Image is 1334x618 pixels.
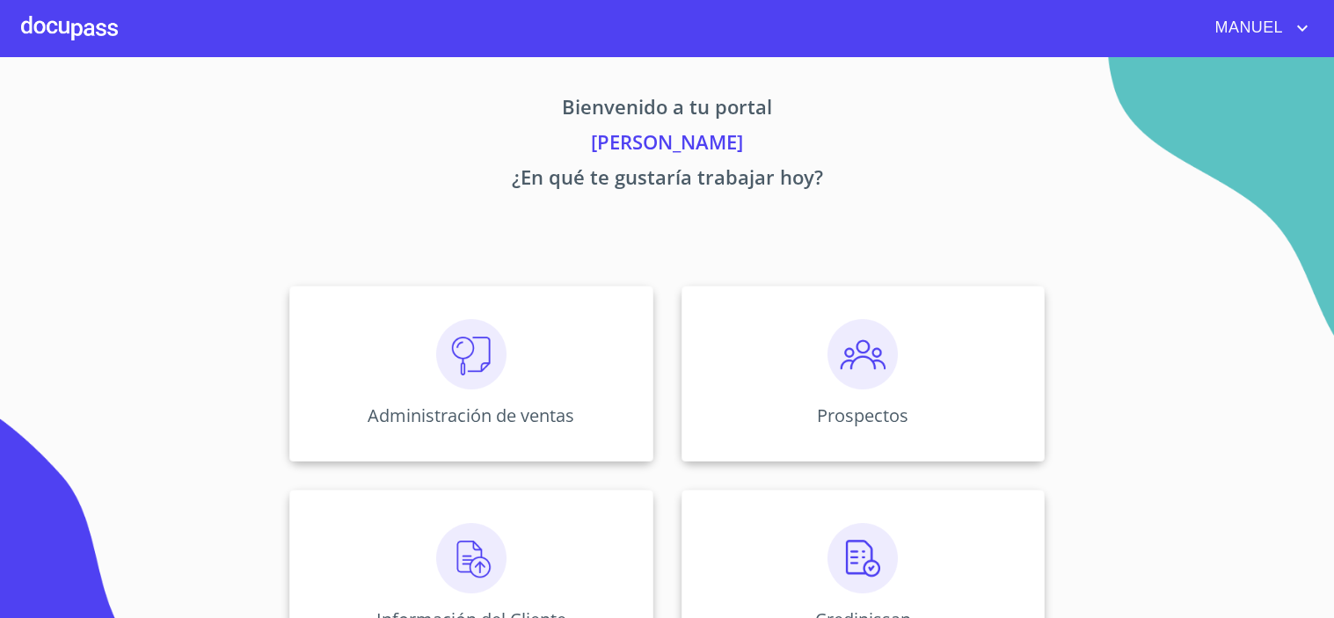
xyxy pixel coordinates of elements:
img: prospectos.png [827,319,898,389]
p: [PERSON_NAME] [126,127,1209,163]
img: carga.png [436,523,507,593]
img: verificacion.png [827,523,898,593]
p: ¿En qué te gustaría trabajar hoy? [126,163,1209,198]
button: account of current user [1202,14,1313,42]
img: consulta.png [436,319,507,389]
span: MANUEL [1202,14,1292,42]
p: Administración de ventas [368,404,574,427]
p: Prospectos [817,404,908,427]
p: Bienvenido a tu portal [126,92,1209,127]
